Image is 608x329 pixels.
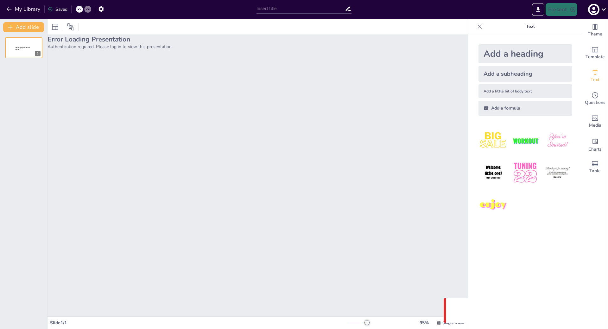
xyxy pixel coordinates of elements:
[50,22,60,32] div: Layout
[256,4,345,13] input: Insert title
[478,44,572,63] div: Add a heading
[588,31,602,38] span: Theme
[485,19,576,34] p: Text
[586,54,605,60] span: Template
[35,51,41,56] div: 1
[478,84,572,98] div: Add a little bit of body text
[478,126,508,155] img: 1.jpeg
[478,158,508,187] img: 4.jpeg
[442,320,464,326] span: Single View
[464,307,583,314] p: Your request was made with invalid credentials.
[48,6,67,12] div: Saved
[5,37,42,58] div: 1
[47,44,468,50] p: Authentication required. Please log in to view this presentation.
[16,47,30,50] span: Sendsteps presentation editor
[589,122,601,129] span: Media
[67,23,74,31] span: Position
[543,158,572,187] img: 6.jpeg
[416,320,432,326] div: 95 %
[582,65,608,87] div: Add text boxes
[591,76,599,83] span: Text
[50,320,349,326] div: Slide 1 / 1
[532,3,544,16] button: Export to PowerPoint
[589,168,601,174] span: Table
[588,146,602,153] span: Charts
[585,99,605,106] span: Questions
[543,126,572,155] img: 3.jpeg
[478,66,572,82] div: Add a subheading
[478,101,572,116] div: Add a formula
[546,3,577,16] button: Present
[582,19,608,42] div: Change the overall theme
[582,133,608,156] div: Add charts and graphs
[5,4,43,14] button: My Library
[3,22,44,32] button: Add slide
[478,190,508,220] img: 7.jpeg
[510,126,540,155] img: 2.jpeg
[582,87,608,110] div: Get real-time input from your audience
[510,158,540,187] img: 5.jpeg
[582,156,608,179] div: Add a table
[582,110,608,133] div: Add images, graphics, shapes or video
[582,42,608,65] div: Add ready made slides
[47,35,468,44] h2: Error Loading Presentation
